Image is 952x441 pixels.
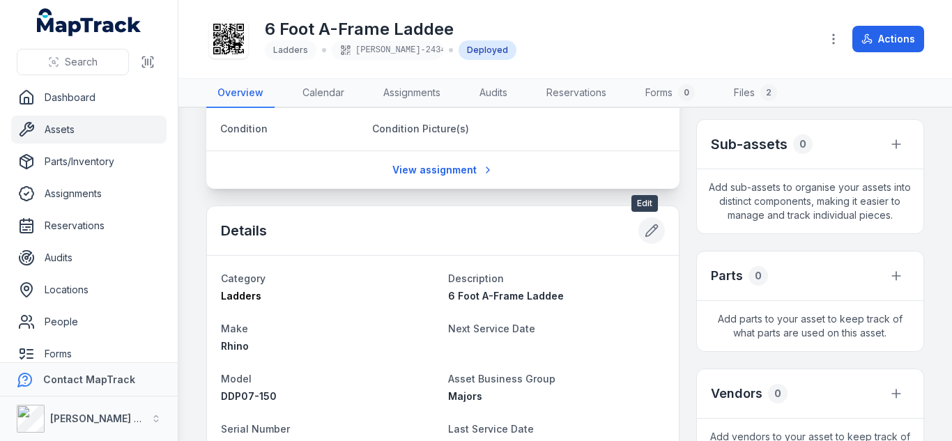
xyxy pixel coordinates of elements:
button: Search [17,49,129,75]
a: Dashboard [11,84,167,111]
span: DDP07-150 [221,390,277,402]
a: MapTrack [37,8,141,36]
a: Overview [206,79,275,108]
span: Make [221,323,248,334]
strong: Contact MapTrack [43,373,135,385]
a: Forms [11,340,167,368]
a: Audits [468,79,519,108]
span: Condition Picture(s) [372,123,469,134]
h3: Parts [711,266,743,286]
a: Audits [11,244,167,272]
a: Forms0 [634,79,706,108]
span: Next Service Date [448,323,535,334]
span: Add sub-assets to organise your assets into distinct components, making it easier to manage and t... [697,169,923,233]
span: Category [221,272,266,284]
h2: Details [221,221,267,240]
a: Parts/Inventory [11,148,167,176]
a: People [11,308,167,336]
div: 0 [748,266,768,286]
a: View assignment [383,157,502,183]
div: [PERSON_NAME]-2434 [332,40,443,60]
span: Add parts to your asset to keep track of what parts are used on this asset. [697,301,923,351]
span: Edit [631,195,658,212]
span: Ladders [221,290,261,302]
h3: Vendors [711,384,762,403]
span: 6 Foot A-Frame Laddee [448,290,564,302]
div: 0 [793,134,813,154]
span: Rhino [221,340,249,352]
a: Locations [11,276,167,304]
a: Calendar [291,79,355,108]
span: Last Service Date [448,423,534,435]
span: Search [65,55,98,69]
div: 0 [768,384,788,403]
a: Assets [11,116,167,144]
a: Assignments [11,180,167,208]
span: Model [221,373,252,385]
h2: Sub-assets [711,134,788,154]
span: Asset Business Group [448,373,555,385]
button: Actions [852,26,924,52]
strong: [PERSON_NAME] Air [50,412,147,424]
span: Ladders [273,45,308,55]
a: Reservations [11,212,167,240]
div: 2 [760,84,777,101]
span: Condition [220,123,268,134]
a: Assignments [372,79,452,108]
div: 0 [678,84,695,101]
span: Majors [448,390,482,402]
a: Reservations [535,79,617,108]
div: Deployed [459,40,516,60]
span: Serial Number [221,423,290,435]
span: Description [448,272,504,284]
a: Files2 [723,79,788,108]
h1: 6 Foot A-Frame Laddee [265,18,516,40]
